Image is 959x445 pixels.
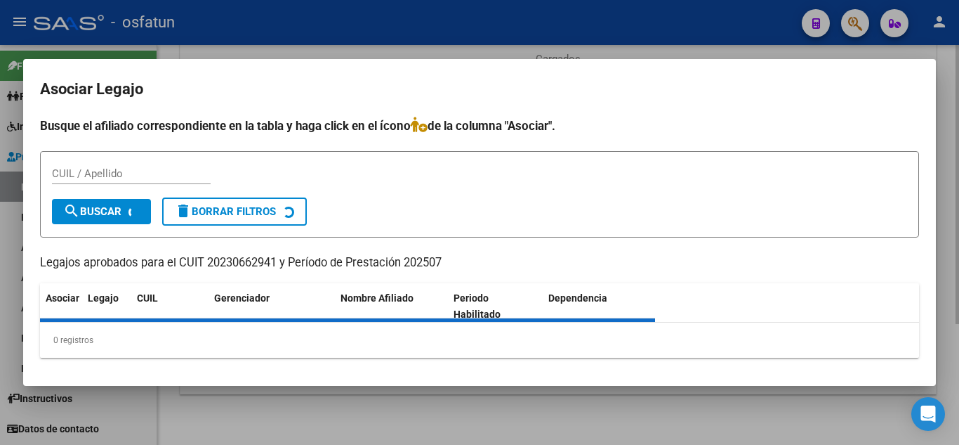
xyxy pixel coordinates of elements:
[46,292,79,304] span: Asociar
[543,283,656,330] datatable-header-cell: Dependencia
[137,292,158,304] span: CUIL
[175,205,276,218] span: Borrar Filtros
[162,198,307,226] button: Borrar Filtros
[209,283,335,330] datatable-header-cell: Gerenciador
[88,292,119,304] span: Legajo
[448,283,543,330] datatable-header-cell: Periodo Habilitado
[40,283,82,330] datatable-header-cell: Asociar
[911,397,945,431] div: Open Intercom Messenger
[40,254,919,272] p: Legajos aprobados para el CUIT 20230662941 y Período de Prestación 202507
[454,292,501,320] span: Periodo Habilitado
[214,292,270,304] span: Gerenciador
[131,283,209,330] datatable-header-cell: CUIL
[175,202,192,219] mat-icon: delete
[40,323,919,358] div: 0 registros
[335,283,448,330] datatable-header-cell: Nombre Afiliado
[63,205,121,218] span: Buscar
[548,292,607,304] span: Dependencia
[40,117,919,135] h4: Busque el afiliado correspondiente en la tabla y haga click en el ícono de la columna "Asociar".
[40,76,919,103] h2: Asociar Legajo
[82,283,131,330] datatable-header-cell: Legajo
[52,199,151,224] button: Buscar
[340,292,414,304] span: Nombre Afiliado
[63,202,80,219] mat-icon: search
